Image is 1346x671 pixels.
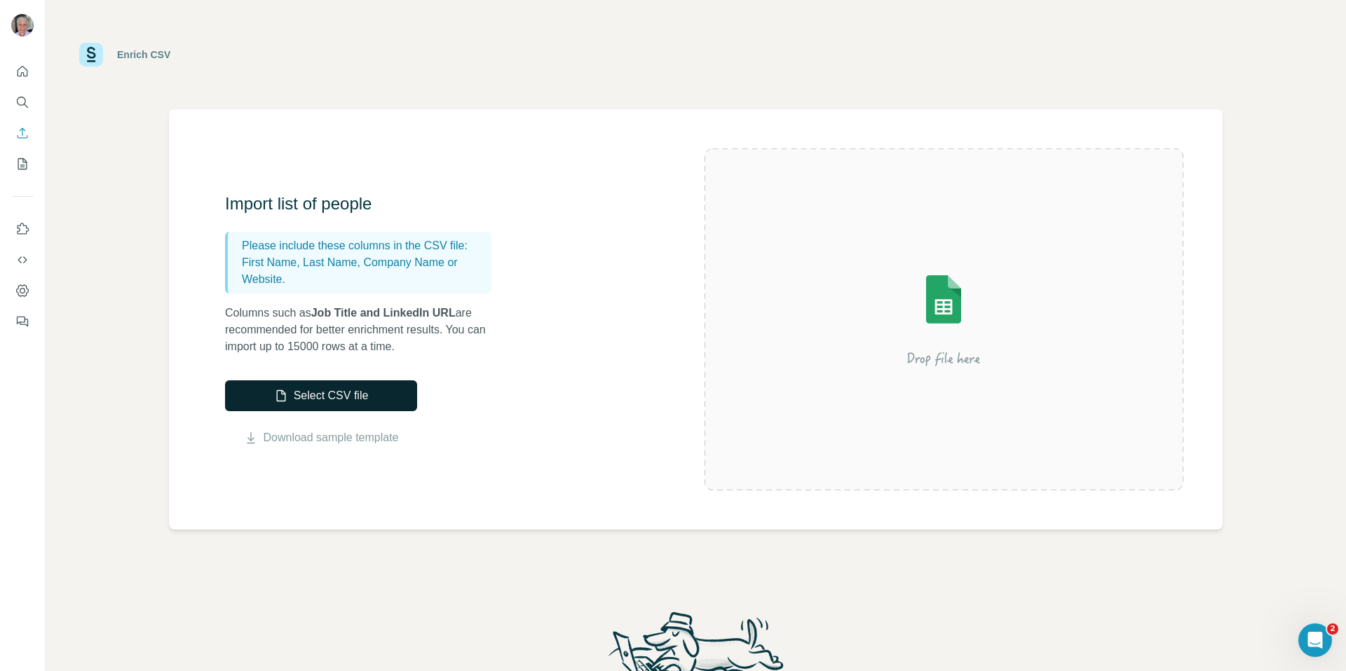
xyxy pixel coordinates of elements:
p: First Name, Last Name, Company Name or Website. [242,254,486,288]
button: Download sample template [225,429,417,446]
button: Search [11,90,34,115]
a: Download sample template [264,429,399,446]
button: My lists [11,151,34,177]
img: Surfe Illustration - Drop file here or select below [817,235,1070,403]
p: Please include these columns in the CSV file: [242,237,486,254]
button: Dashboard [11,278,34,303]
h3: Import list of people [225,193,505,215]
span: 2 [1327,623,1338,635]
button: Enrich CSV [11,120,34,146]
p: Columns such as are recommended for better enrichment results. You can import up to 15000 rows at... [225,305,505,355]
button: Use Surfe API [11,247,34,272]
button: Quick start [11,59,34,84]
img: Surfe Logo [79,43,103,67]
img: Avatar [11,14,34,36]
button: Select CSV file [225,380,417,411]
button: Feedback [11,309,34,334]
iframe: Intercom live chat [1298,623,1332,657]
div: Enrich CSV [117,48,170,62]
span: Job Title and LinkedIn URL [311,307,456,319]
button: Use Surfe on LinkedIn [11,216,34,242]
